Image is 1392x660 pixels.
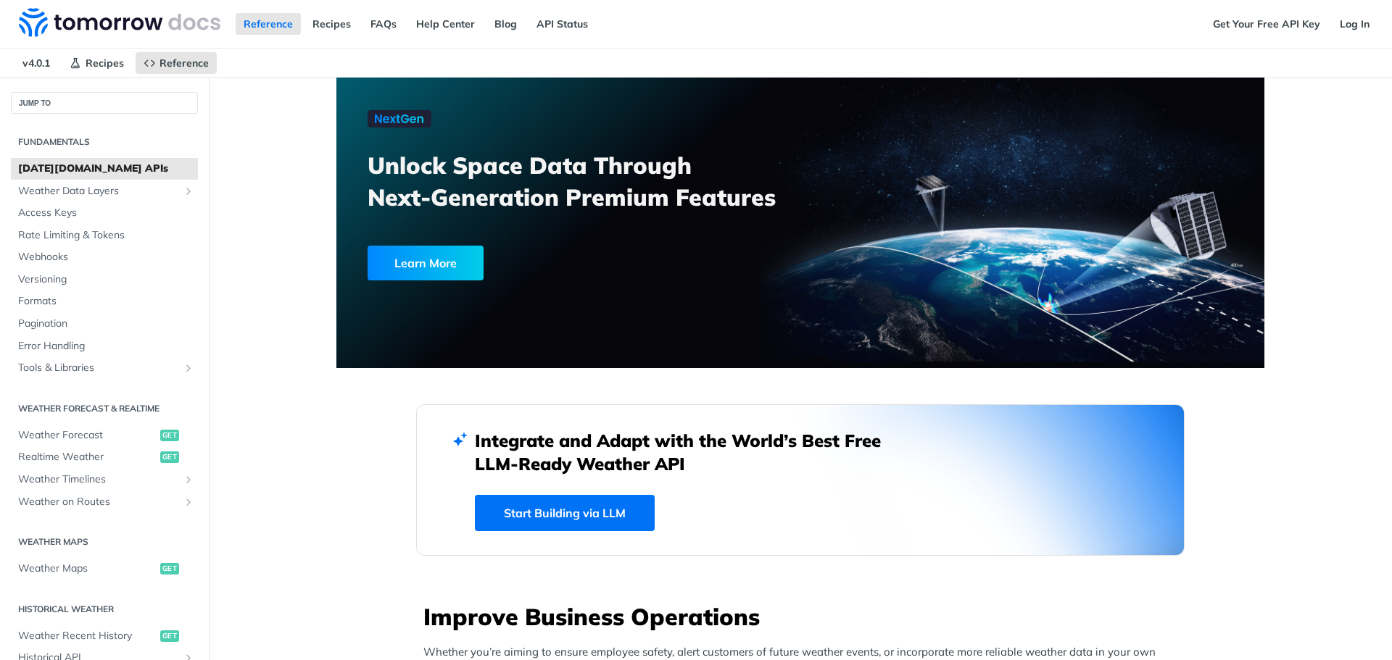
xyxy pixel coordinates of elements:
span: Recipes [86,57,124,70]
a: FAQs [362,13,405,35]
img: NextGen [368,110,431,128]
a: Pagination [11,313,198,335]
span: Realtime Weather [18,450,157,464]
button: Show subpages for Weather Data Layers [183,185,194,197]
a: Recipes [62,52,132,74]
a: Get Your Free API Key [1205,13,1328,35]
a: Weather Recent Historyget [11,625,198,647]
a: Weather Forecastget [11,425,198,446]
a: [DATE][DOMAIN_NAME] APIs [11,158,198,180]
span: Access Keys [18,206,194,220]
button: Show subpages for Tools & Libraries [183,362,194,374]
span: get [160,630,179,642]
h3: Unlock Space Data Through Next-Generation Premium Features [368,149,816,213]
span: get [160,430,179,441]
a: Tools & LibrariesShow subpages for Tools & Libraries [11,357,198,379]
h2: Historical Weather [11,603,198,616]
span: Webhooks [18,250,194,264]
a: Learn More [368,246,726,280]
span: Weather Maps [18,561,157,576]
span: Reference [159,57,209,70]
span: v4.0.1 [14,52,58,74]
span: get [160,563,179,575]
a: Help Center [408,13,483,35]
h2: Fundamentals [11,135,198,149]
span: Rate Limiting & Tokens [18,228,194,243]
h2: Integrate and Adapt with the World’s Best Free LLM-Ready Weather API [475,429,903,475]
a: Log In [1332,13,1377,35]
a: Start Building via LLM [475,495,655,531]
h3: Improve Business Operations [423,601,1185,632]
img: Tomorrow.io Weather API Docs [19,8,220,37]
a: API Status [529,13,596,35]
span: get [160,451,179,463]
button: JUMP TO [11,92,198,114]
a: Weather Mapsget [11,558,198,580]
a: Error Handling [11,335,198,357]
a: Versioning [11,269,198,291]
span: Weather Data Layers [18,184,179,199]
a: Realtime Weatherget [11,446,198,468]
a: Weather Data LayersShow subpages for Weather Data Layers [11,180,198,202]
span: Weather Forecast [18,428,157,443]
a: Formats [11,291,198,312]
span: [DATE][DOMAIN_NAME] APIs [18,162,194,176]
span: Formats [18,294,194,309]
button: Show subpages for Weather on Routes [183,496,194,508]
span: Versioning [18,272,194,287]
span: Weather Timelines [18,472,179,487]
button: Show subpages for Weather Timelines [183,474,194,485]
span: Weather Recent History [18,629,157,643]
a: Weather on RoutesShow subpages for Weather on Routes [11,491,198,513]
span: Error Handling [18,339,194,354]
a: Reference [236,13,301,35]
a: Weather TimelinesShow subpages for Weather Timelines [11,469,198,490]
a: Reference [136,52,217,74]
a: Access Keys [11,202,198,224]
div: Learn More [368,246,484,280]
h2: Weather Maps [11,535,198,548]
a: Webhooks [11,246,198,268]
a: Recipes [304,13,359,35]
a: Blog [486,13,525,35]
a: Rate Limiting & Tokens [11,225,198,246]
h2: Weather Forecast & realtime [11,402,198,415]
span: Weather on Routes [18,495,179,509]
span: Tools & Libraries [18,361,179,375]
span: Pagination [18,317,194,331]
